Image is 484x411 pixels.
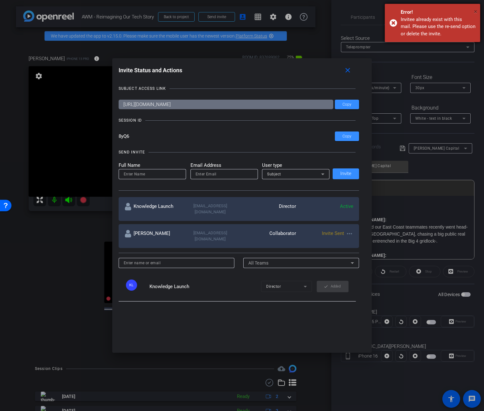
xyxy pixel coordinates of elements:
[124,203,182,215] div: Knowledge Launch
[124,230,182,242] div: [PERSON_NAME]
[322,230,344,236] span: Invite Sent
[342,102,351,107] span: Copy
[340,203,353,209] span: Active
[190,162,258,169] mat-label: Email Address
[119,117,359,124] openreel-title-line: SESSION ID
[346,230,353,237] mat-icon: more_horiz
[119,117,142,124] div: SESSION ID
[239,203,296,215] div: Director
[124,259,230,267] input: Enter name or email
[126,280,148,291] ngx-avatar: Knowledge Launch
[401,16,475,38] div: Invitee already exist with this mail. Please use the re-send option or delete the invite.
[119,65,359,76] div: Invite Status and Actions
[149,284,189,289] span: Knowledge Launch
[119,85,359,92] openreel-title-line: SUBJECT ACCESS LINK
[342,134,351,139] span: Copy
[119,149,359,155] openreel-title-line: SEND INVITE
[182,203,239,215] div: [EMAIL_ADDRESS][DOMAIN_NAME]
[344,67,352,74] mat-icon: close
[239,230,296,242] div: Collaborator
[196,170,253,178] input: Enter Email
[335,131,359,141] button: Copy
[401,9,475,16] div: Error!
[335,100,359,109] button: Copy
[126,280,137,291] div: KL
[119,149,145,155] div: SEND INVITE
[119,85,166,92] div: SUBJECT ACCESS LINK
[124,170,181,178] input: Enter Name
[119,162,186,169] mat-label: Full Name
[182,230,239,242] div: [EMAIL_ADDRESS][DOMAIN_NAME]
[474,8,477,15] span: ×
[262,162,329,169] mat-label: User type
[474,7,477,16] button: Close
[267,172,281,176] span: Subject
[248,260,269,266] span: All Teams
